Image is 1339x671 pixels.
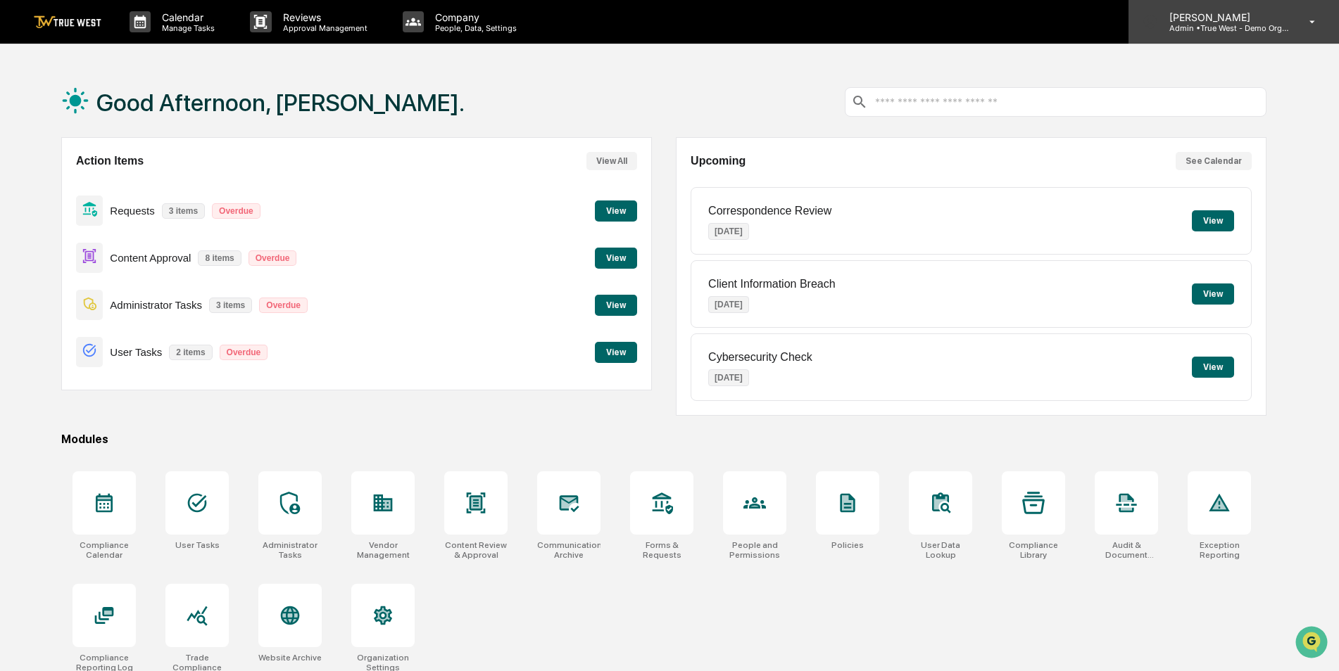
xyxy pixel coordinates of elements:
[110,205,154,217] p: Requests
[61,433,1266,446] div: Modules
[151,23,222,33] p: Manage Tasks
[1188,540,1251,560] div: Exception Reporting
[595,345,637,358] a: View
[909,540,972,560] div: User Data Lookup
[14,108,39,133] img: 1746055101610-c473b297-6a78-478c-a979-82029cc54cd1
[444,540,508,560] div: Content Review & Approval
[708,296,749,313] p: [DATE]
[1158,23,1289,33] p: Admin • True West - Demo Organization
[48,122,178,133] div: We're available if you need us!
[34,15,101,29] img: logo
[76,155,144,167] h2: Action Items
[212,203,260,219] p: Overdue
[14,205,25,217] div: 🔎
[424,23,524,33] p: People, Data, Settings
[14,30,256,52] p: How can we help?
[831,540,864,550] div: Policies
[272,23,375,33] p: Approval Management
[259,298,308,313] p: Overdue
[249,250,297,266] p: Overdue
[96,89,465,117] h1: Good Afternoon, [PERSON_NAME].
[175,540,220,550] div: User Tasks
[595,295,637,316] button: View
[140,238,170,249] span: Pylon
[8,198,94,224] a: 🔎Data Lookup
[28,204,89,218] span: Data Lookup
[1192,210,1234,231] button: View
[96,172,180,197] a: 🗄️Attestations
[116,177,175,191] span: Attestations
[1192,283,1234,305] button: View
[708,351,812,364] p: Cybersecurity Check
[110,299,202,311] p: Administrator Tasks
[8,172,96,197] a: 🖐️Preclearance
[220,345,268,360] p: Overdue
[169,345,212,360] p: 2 items
[272,11,375,23] p: Reviews
[708,369,749,386] p: [DATE]
[73,540,136,560] div: Compliance Calendar
[708,205,831,217] p: Correspondence Review
[1002,540,1065,560] div: Compliance Library
[48,108,231,122] div: Start new chat
[151,11,222,23] p: Calendar
[586,152,637,170] button: View All
[99,238,170,249] a: Powered byPylon
[14,179,25,190] div: 🖐️
[1294,625,1332,663] iframe: Open customer support
[630,540,693,560] div: Forms & Requests
[28,177,91,191] span: Preclearance
[102,179,113,190] div: 🗄️
[198,250,241,266] p: 8 items
[595,298,637,311] a: View
[723,540,786,560] div: People and Permissions
[1192,357,1234,378] button: View
[258,653,322,663] div: Website Archive
[537,540,601,560] div: Communications Archive
[424,11,524,23] p: Company
[595,203,637,217] a: View
[258,540,322,560] div: Administrator Tasks
[1158,11,1289,23] p: [PERSON_NAME]
[595,250,637,264] a: View
[595,200,637,222] button: View
[691,155,746,167] h2: Upcoming
[595,342,637,363] button: View
[110,346,162,358] p: User Tasks
[595,248,637,269] button: View
[110,252,191,264] p: Content Approval
[1095,540,1158,560] div: Audit & Document Logs
[351,540,415,560] div: Vendor Management
[209,298,252,313] p: 3 items
[708,223,749,240] p: [DATE]
[1176,152,1252,170] button: See Calendar
[708,278,836,290] p: Client Information Breach
[239,112,256,129] button: Start new chat
[162,203,205,219] p: 3 items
